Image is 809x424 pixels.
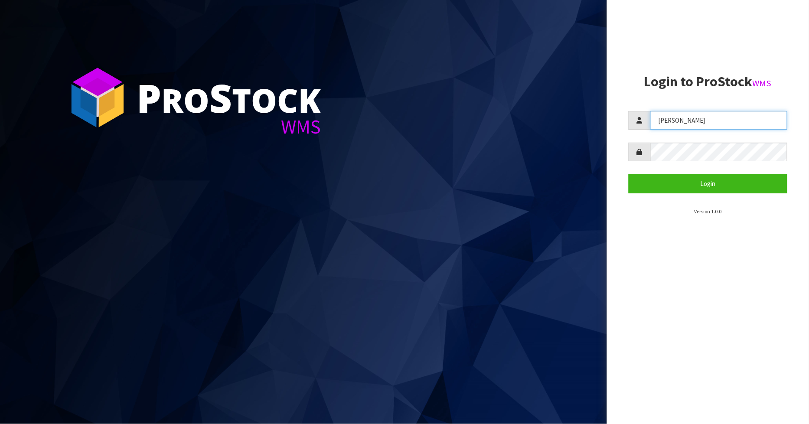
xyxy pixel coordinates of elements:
[753,78,772,89] small: WMS
[629,74,788,89] h2: Login to ProStock
[65,65,130,130] img: ProStock Cube
[629,174,788,193] button: Login
[137,78,321,117] div: ro tock
[137,71,161,124] span: P
[650,111,788,130] input: Username
[137,117,321,137] div: WMS
[694,208,721,215] small: Version 1.0.0
[209,71,232,124] span: S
